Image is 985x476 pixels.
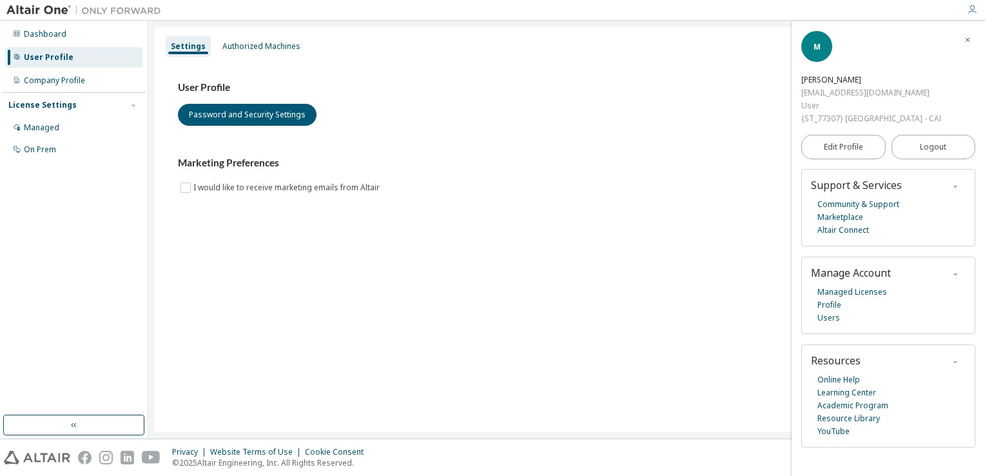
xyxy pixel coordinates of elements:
a: Marketplace [817,211,863,224]
div: User Profile [24,52,73,63]
div: Company Profile [24,75,85,86]
div: [EMAIL_ADDRESS][DOMAIN_NAME] [801,86,941,99]
div: May Ann Manalo [801,74,941,86]
img: youtube.svg [142,451,161,464]
div: Managed [24,123,59,133]
div: User [801,99,941,112]
p: © 2025 Altair Engineering, Inc. All Rights Reserved. [172,457,371,468]
img: linkedin.svg [121,451,134,464]
span: Support & Services [811,178,902,192]
div: License Settings [8,100,77,110]
div: Authorized Machines [222,41,300,52]
a: Resource Library [817,412,880,425]
span: Manage Account [811,266,891,280]
div: Settings [171,41,206,52]
label: I would like to receive marketing emails from Altair [193,180,382,195]
img: altair_logo.svg [4,451,70,464]
h3: Marketing Preferences [178,157,955,170]
div: Dashboard [24,29,66,39]
a: Community & Support [817,198,899,211]
div: Website Terms of Use [210,447,305,457]
a: Managed Licenses [817,286,887,299]
a: Online Help [817,373,860,386]
a: Edit Profile [801,135,886,159]
img: Altair One [6,4,168,17]
span: M [814,41,821,52]
a: Profile [817,299,841,312]
div: Privacy [172,447,210,457]
img: facebook.svg [78,451,92,464]
button: Password and Security Settings [178,104,317,126]
button: Logout [892,135,976,159]
a: Altair Connect [817,224,869,237]
div: On Prem [24,144,56,155]
span: Resources [811,353,861,368]
span: Logout [920,141,946,154]
div: {ST_77307} [GEOGRAPHIC_DATA] - CABAGAN [801,112,941,125]
span: Edit Profile [824,142,863,152]
div: Cookie Consent [305,447,371,457]
img: instagram.svg [99,451,113,464]
h3: User Profile [178,81,955,94]
a: Users [817,312,840,324]
a: YouTube [817,425,850,438]
a: Learning Center [817,386,876,399]
a: Academic Program [817,399,888,412]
